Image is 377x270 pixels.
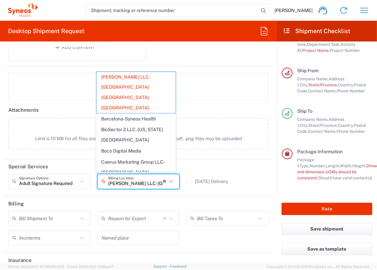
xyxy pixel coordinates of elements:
[97,146,176,156] span: Boco Digital Media
[8,200,24,207] h2: Billing
[283,27,350,35] h2: Shipment Checklist
[338,82,354,87] span: Country,
[331,42,341,47] span: Task,
[274,7,313,13] span: [PERSON_NAME]
[300,163,310,168] span: Type,
[308,82,338,87] span: State/Province,
[308,123,338,128] span: State/Province,
[8,163,48,170] h2: Special Services
[153,264,170,268] a: Support
[300,82,308,87] span: City,
[8,27,84,35] h2: Desktop Shipment Request
[297,68,319,73] span: Ship From
[97,72,176,113] span: [PERSON_NAME] LLC-[GEOGRAPHIC_DATA] [GEOGRAPHIC_DATA] [GEOGRAPHIC_DATA]
[186,179,228,184] label: [DATE] Delivery
[338,123,354,128] span: Country,
[266,264,369,270] span: Copyright © [DATE]-[DATE] Agistix Inc., All Rights Reserved
[340,163,352,168] span: Width,
[302,48,330,53] span: Project Name,
[337,88,365,93] span: Phone Number
[170,264,187,268] a: Feedback
[281,203,372,215] button: Rate
[307,42,331,47] span: Department,
[297,108,313,114] span: Ship To
[310,163,326,168] span: Number,
[8,265,64,269] span: Server: 2025.20.0-970904bc0f3
[67,265,114,269] span: Client: 2025.20.0-035ba07
[281,223,372,235] button: Save shipment
[8,257,32,264] h2: Insurance
[23,135,254,142] span: Limit is 10 MB for all files and 10 MB for a one file. Only .jpg, .jpeg, .pdf, .png files may be ...
[297,149,343,154] span: Package Information
[86,4,259,17] input: Shipment, tracking or reference number
[352,163,366,168] span: Height,
[8,73,268,100] button: Add a Package
[330,48,360,53] span: Project Number
[297,117,329,122] span: Company Name,
[8,107,39,113] h2: Attachments
[308,88,337,93] span: Contact Name,
[97,114,176,124] span: Barcelona-Syneos Health
[318,175,372,180] span: Should have valid content(s)
[337,129,365,134] span: Phone Number
[308,129,337,134] span: Contact Name,
[97,157,176,198] span: Caerus Marketing Group LLC-[GEOGRAPHIC_DATA] [GEOGRAPHIC_DATA] [GEOGRAPHIC_DATA]
[297,157,314,168] span: Package 1:
[8,33,146,61] button: Add Content*
[297,76,329,81] span: Company Name,
[97,124,176,145] span: BioSector 2 LLC- [US_STATE] [GEOGRAPHIC_DATA]
[326,163,340,168] span: Length,
[281,243,372,255] button: Save as template
[300,123,308,128] span: City,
